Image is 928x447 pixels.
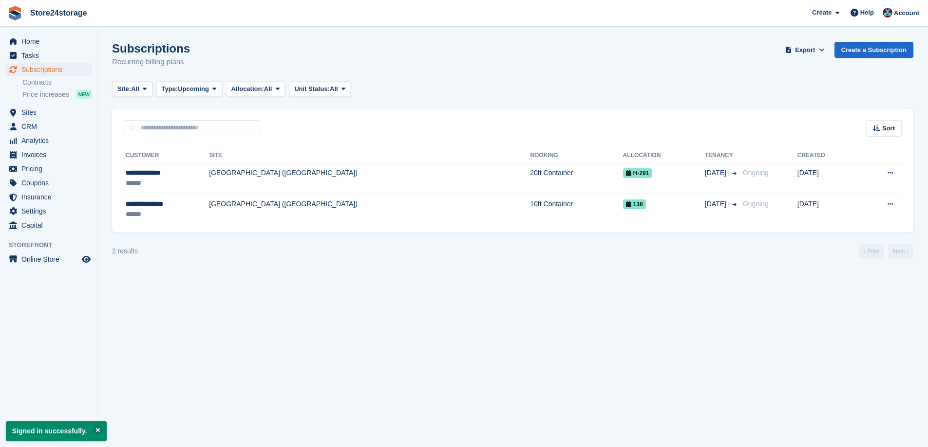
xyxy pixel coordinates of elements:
span: Capital [21,218,80,232]
a: menu [5,176,92,190]
p: Recurring billing plans [112,56,190,68]
a: Preview store [80,253,92,265]
span: Insurance [21,190,80,204]
th: Created [797,148,858,163]
a: menu [5,162,92,176]
span: Tasks [21,49,80,62]
a: Next [888,244,913,259]
span: Subscriptions [21,63,80,76]
a: Store24storage [26,5,91,21]
a: menu [5,63,92,76]
td: 10ft Container [530,194,623,225]
th: Customer [124,148,209,163]
td: [DATE] [797,163,858,194]
span: All [264,84,272,94]
span: 138 [623,199,646,209]
span: Invoices [21,148,80,161]
button: Export [784,42,827,58]
a: menu [5,190,92,204]
button: Allocation: All [226,81,285,97]
button: Type: Upcoming [156,81,222,97]
a: menu [5,106,92,119]
span: Upcoming [178,84,209,94]
span: Create [812,8,832,18]
a: Contracts [22,78,92,87]
span: Analytics [21,134,80,147]
th: Tenancy [705,148,739,163]
span: Account [894,8,919,18]
span: Coupons [21,176,80,190]
span: CRM [21,120,80,133]
a: Previous [859,244,884,259]
span: Ongoing [743,200,769,208]
img: stora-icon-8386f47178a22dfd0bd8f6a31ec36ba5ce8667c1dd55bd0f319d3a0aa187defe.svg [8,6,22,20]
td: [GEOGRAPHIC_DATA] ([GEOGRAPHIC_DATA]) [209,163,530,194]
span: [DATE] [705,199,728,209]
span: Sort [882,124,895,133]
th: Site [209,148,530,163]
span: Help [860,8,874,18]
span: All [330,84,338,94]
a: menu [5,218,92,232]
td: 20ft Container [530,163,623,194]
a: menu [5,120,92,133]
span: H-291 [623,168,652,178]
a: menu [5,35,92,48]
th: Allocation [623,148,705,163]
a: menu [5,134,92,147]
button: Unit Status: All [289,81,351,97]
img: George [883,8,892,18]
span: Ongoing [743,169,769,177]
a: Price increases NEW [22,89,92,100]
span: Sites [21,106,80,119]
th: Booking [530,148,623,163]
span: Price increases [22,90,69,99]
span: Settings [21,204,80,218]
span: Allocation: [231,84,264,94]
span: Unit Status: [294,84,330,94]
nav: Page [857,244,915,259]
div: 2 results [112,246,138,256]
div: NEW [76,89,92,99]
span: Site: [117,84,131,94]
td: [GEOGRAPHIC_DATA] ([GEOGRAPHIC_DATA]) [209,194,530,225]
h1: Subscriptions [112,42,190,55]
span: Home [21,35,80,48]
span: All [131,84,139,94]
td: [DATE] [797,194,858,225]
a: menu [5,252,92,266]
span: Storefront [9,240,97,250]
span: Type: [162,84,178,94]
p: Signed in successfully. [6,421,107,441]
a: menu [5,49,92,62]
span: Online Store [21,252,80,266]
a: menu [5,148,92,161]
a: Create a Subscription [834,42,913,58]
a: menu [5,204,92,218]
span: [DATE] [705,168,728,178]
span: Export [795,45,815,55]
button: Site: All [112,81,152,97]
span: Pricing [21,162,80,176]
